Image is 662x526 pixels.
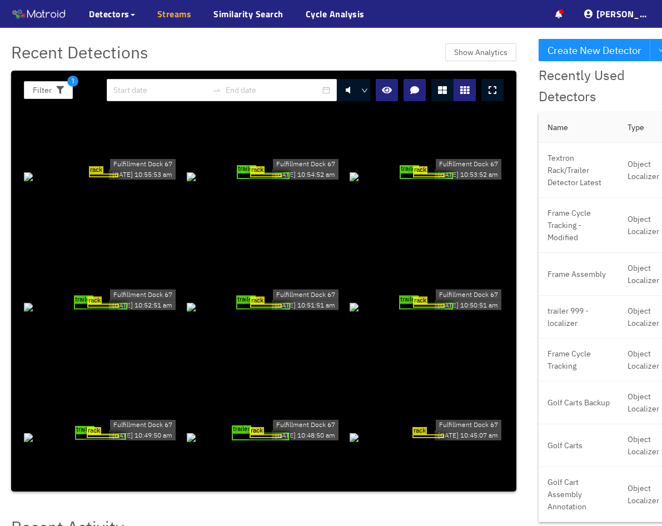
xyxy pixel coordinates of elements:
[454,46,507,58] span: Show Analytics
[539,296,619,339] td: trailer 999 - localizer
[89,166,103,174] span: rack
[212,86,221,95] span: swap-right
[272,430,339,441] div: [DATE] 10:48:50 am
[399,296,419,304] span: trailer
[250,166,265,174] span: rack
[539,424,619,467] td: Golf Carts
[212,86,221,95] span: to
[11,39,148,65] span: Recent Detections
[445,43,516,61] button: Show Analytics
[232,425,251,433] span: trailer
[539,143,619,198] td: Textron Rack/Trailer Detector Latest
[24,81,73,99] button: Filter
[272,170,339,180] div: [DATE] 10:54:52 am
[539,381,619,424] td: Golf Carts Backup
[539,112,619,143] th: Name
[109,300,176,310] div: [DATE] 10:52:51 am
[109,170,176,180] div: [DATE] 10:55:53 am
[413,166,427,174] span: rack
[435,170,501,180] div: [DATE] 10:53:52 am
[236,296,256,304] span: trailer
[250,297,265,305] span: rack
[75,426,94,434] span: trailer
[306,7,365,21] a: Cycle Analysis
[436,420,501,430] div: Fulfillment Dock 67
[89,7,130,21] span: Detectors
[539,339,619,381] td: Frame Cycle Tracking
[413,297,427,305] span: rack
[110,159,176,170] div: Fulfillment Dock 67
[273,420,339,430] div: Fulfillment Dock 67
[250,427,264,435] span: rack
[436,289,501,300] div: Fulfillment Dock 67
[539,39,650,61] button: Create New Detector
[11,6,67,23] img: Matroid logo
[87,297,102,305] span: rack
[539,253,619,296] td: Frame Assembly
[436,159,501,170] div: Fulfillment Dock 67
[272,300,339,310] div: [DATE] 10:51:51 am
[547,42,641,58] span: Create New Detector
[74,296,93,304] span: trailer
[213,7,283,21] a: Similarity Search
[435,300,501,310] div: [DATE] 10:50:51 am
[237,165,256,173] span: trailer
[361,87,368,94] span: down
[273,159,339,170] div: Fulfillment Dock 67
[226,84,320,96] input: End date
[113,84,208,96] input: Start date
[33,84,52,96] span: Filter
[273,289,339,300] div: Fulfillment Dock 67
[110,289,176,300] div: Fulfillment Dock 67
[435,430,501,441] div: [DATE] 10:45:07 am
[400,165,419,173] span: trailer
[67,76,78,87] span: 1
[109,430,176,441] div: [DATE] 10:49:50 am
[157,7,192,21] a: Streams
[110,420,176,430] div: Fulfillment Dock 67
[87,427,101,435] span: rack
[412,427,427,435] span: rack
[539,198,619,253] td: Frame Cycle Tracking - Modified
[539,467,619,522] td: Golf Cart Assembly Annotation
